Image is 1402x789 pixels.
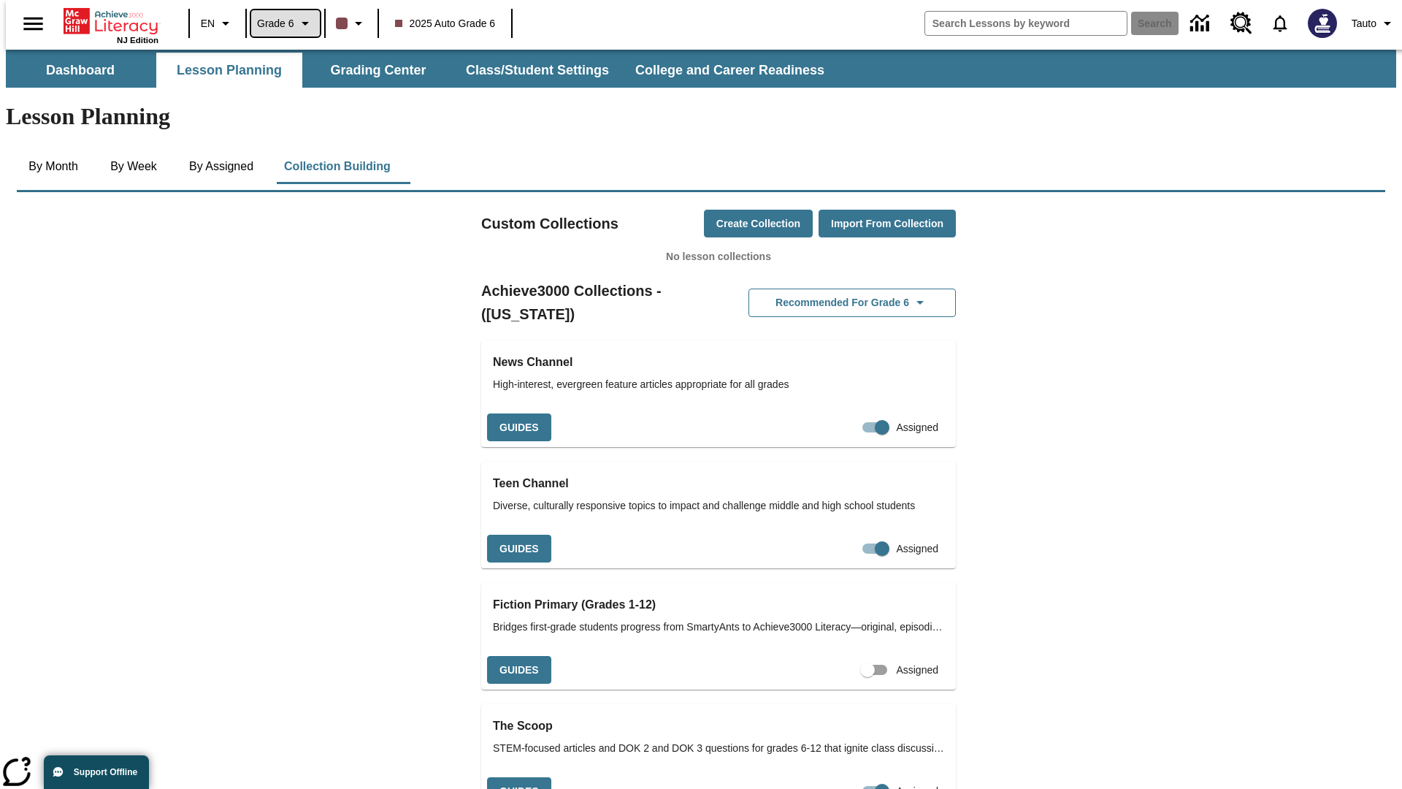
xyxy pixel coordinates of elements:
[819,210,956,238] button: Import from Collection
[493,716,944,736] h3: The Scoop
[7,53,153,88] button: Dashboard
[12,2,55,45] button: Open side menu
[194,10,241,37] button: Language: EN, Select a language
[493,352,944,373] h3: News Channel
[156,53,302,88] button: Lesson Planning
[74,767,137,777] span: Support Offline
[257,16,294,31] span: Grade 6
[493,741,944,756] span: STEM-focused articles and DOK 2 and DOK 3 questions for grades 6-12 that ignite class discussions...
[481,279,719,326] h2: Achieve3000 Collections - ([US_STATE])
[330,10,373,37] button: Class color is dark brown. Change class color
[493,620,944,635] span: Bridges first-grade students progress from SmartyAnts to Achieve3000 Literacy—original, episodic ...
[493,377,944,392] span: High-interest, evergreen feature articles appropriate for all grades
[64,5,158,45] div: Home
[1181,4,1222,44] a: Data Center
[896,663,938,678] span: Assigned
[1308,9,1337,38] img: Avatar
[481,249,956,264] p: No lesson collections
[1346,10,1402,37] button: Profile/Settings
[493,498,944,514] span: Diverse, culturally responsive topics to impact and challenge middle and high school students
[305,53,451,88] button: Grading Center
[493,595,944,615] h3: Fiction Primary (Grades 1-12)
[704,210,813,238] button: Create Collection
[97,149,170,184] button: By Week
[487,535,551,563] button: Guides
[487,656,551,685] button: Guides
[624,53,836,88] button: College and Career Readiness
[251,10,320,37] button: Grade: Grade 6, Select a grade
[896,420,938,435] span: Assigned
[64,7,158,36] a: Home
[896,541,938,557] span: Assigned
[493,473,944,494] h3: Teen Channel
[454,53,621,88] button: Class/Student Settings
[6,53,838,88] div: SubNavbar
[44,755,149,789] button: Support Offline
[272,149,402,184] button: Collection Building
[925,12,1127,35] input: search field
[17,149,90,184] button: By Month
[748,289,956,317] button: Recommended for Grade 6
[1261,4,1299,42] a: Notifications
[177,149,265,184] button: By Assigned
[1222,4,1261,43] a: Resource Center, Will open in new tab
[487,413,551,442] button: Guides
[481,212,618,235] h2: Custom Collections
[201,16,215,31] span: EN
[395,16,496,31] span: 2025 Auto Grade 6
[6,103,1396,130] h1: Lesson Planning
[117,36,158,45] span: NJ Edition
[6,50,1396,88] div: SubNavbar
[1352,16,1376,31] span: Tauto
[1299,4,1346,42] button: Select a new avatar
